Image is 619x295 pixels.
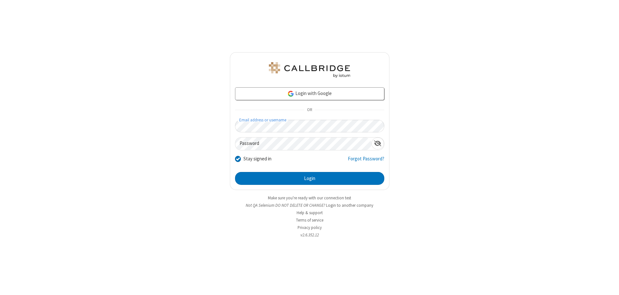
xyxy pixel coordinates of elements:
li: Not QA Selenium DO NOT DELETE OR CHANGE? [230,202,389,208]
div: Show password [371,138,384,149]
span: OR [304,106,315,115]
img: google-icon.png [287,90,294,97]
button: Login to another company [326,202,373,208]
a: Make sure you're ready with our connection test [268,195,351,201]
input: Email address or username [235,120,384,132]
a: Privacy policy [298,225,322,230]
a: Forgot Password? [348,155,384,167]
img: QA Selenium DO NOT DELETE OR CHANGE [268,62,351,78]
a: Terms of service [296,217,323,223]
li: v2.6.352.12 [230,232,389,238]
input: Password [235,138,371,150]
button: Login [235,172,384,185]
label: Stay signed in [243,155,271,163]
a: Login with Google [235,87,384,100]
a: Help & support [297,210,323,215]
